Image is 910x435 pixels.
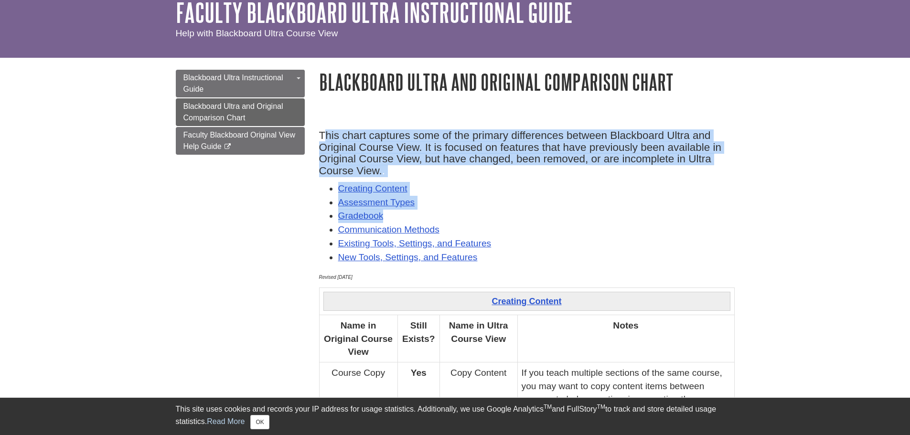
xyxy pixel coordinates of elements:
[176,98,305,126] a: Blackboard Ultra and Original Comparison Chart
[176,70,305,97] a: Blackboard Ultra Instructional Guide
[597,403,605,410] sup: TM
[183,102,283,122] span: Blackboard Ultra and Original Comparison Chart
[338,183,407,193] a: Creating Content
[324,320,393,357] strong: Name in Original Course View
[613,320,638,330] strong: Notes
[207,417,245,425] a: Read More
[411,368,427,378] strong: Yes
[224,144,232,150] i: This link opens in a new window
[382,165,385,177] span: .
[183,74,283,93] span: Blackboard Ultra Instructional Guide
[338,224,439,234] a: Communication Methods
[402,320,435,343] strong: Still Exists?
[338,197,415,207] a: Assessment Types
[319,130,735,177] h4: This chart captures some of the primary differences between Blackboard Ultra and Original Course ...
[522,366,730,432] p: If you teach multiple sections of the same course, you may want to copy content items between cou...
[319,275,353,280] em: Revised [DATE]
[338,238,492,248] a: Existing Tools, Settings, and Features
[250,415,269,429] button: Close
[449,320,508,343] strong: Name in Ultra Course View
[338,252,478,262] a: New Tools, Settings, and Features
[176,127,305,155] a: Faculty Blackboard Original View Help Guide
[338,211,384,221] a: Gradebook
[319,70,735,94] h1: Blackboard Ultra and Original Comparison Chart
[492,297,562,306] strong: Creating Content
[176,28,338,38] span: Help with Blackboard Ultra Course View
[176,403,735,429] div: This site uses cookies and records your IP address for usage statistics. Additionally, we use Goo...
[544,403,552,410] sup: TM
[183,131,295,150] span: Faculty Blackboard Original View Help Guide
[176,70,305,155] div: Guide Page Menu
